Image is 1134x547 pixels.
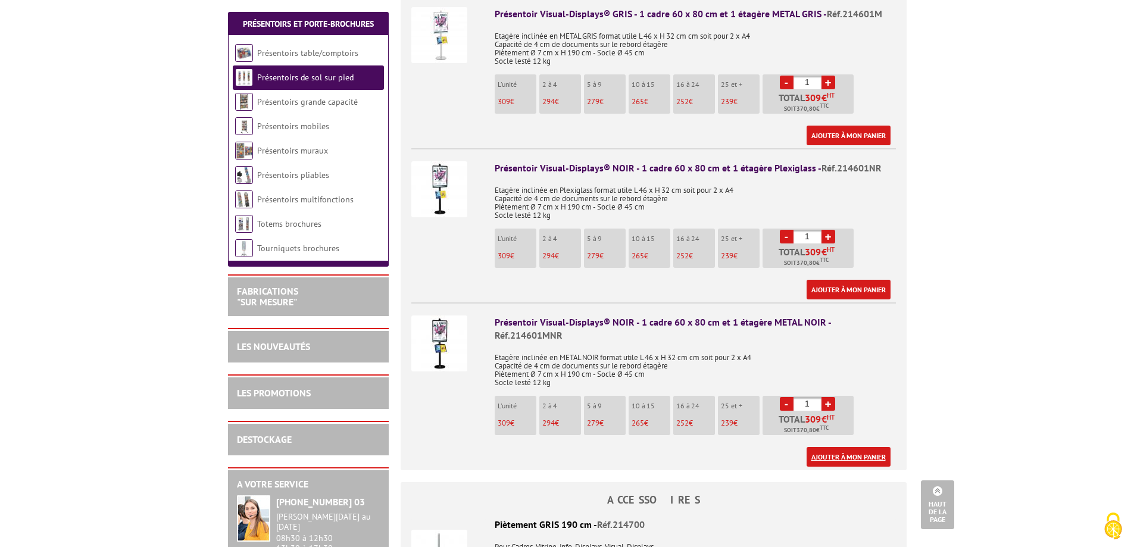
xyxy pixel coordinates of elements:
span: 294 [542,418,555,428]
a: Ajouter à mon panier [807,447,891,467]
p: Etagère inclinée en Plexiglass format utile L 46 x H 32 cm soit pour 2 x A4 Capacité de 4 cm de d... [495,178,896,220]
a: LES PROMOTIONS [237,387,311,399]
img: Présentoirs muraux [235,142,253,160]
p: € [498,252,536,260]
a: - [780,397,794,411]
div: Présentoir Visual-Displays® GRIS - 1 cadre 60 x 80 cm et 1 étagère METAL GRIS - [495,7,896,21]
p: 2 à 4 [542,80,581,89]
p: € [676,252,715,260]
a: Présentoirs pliables [257,170,329,180]
span: 309 [805,247,821,257]
p: 5 à 9 [587,80,626,89]
span: Soit € [784,258,829,268]
h4: ACCESSOIRES [401,494,907,506]
a: Présentoirs muraux [257,145,328,156]
span: € [821,247,827,257]
a: Haut de la page [921,480,954,529]
sup: HT [827,245,835,254]
span: 370,80 [796,258,816,268]
div: Présentoir Visual-Displays® NOIR - 1 cadre 60 x 80 cm et 1 étagère Plexiglass - [495,161,896,175]
span: 239 [721,418,733,428]
p: 2 à 4 [542,402,581,410]
p: Etagère inclinée en METAL GRIS format utile L 46 x H 32 cm cm soit pour 2 x A4 Capacité de 4 cm d... [495,24,896,65]
p: € [676,98,715,106]
span: 279 [587,418,599,428]
p: € [542,98,581,106]
sup: HT [827,91,835,99]
p: 25 et + [721,402,760,410]
p: € [632,98,670,106]
p: 10 à 15 [632,402,670,410]
p: Total [766,414,854,435]
a: + [821,397,835,411]
span: 265 [632,418,644,428]
p: L'unité [498,402,536,410]
p: L'unité [498,235,536,243]
span: Réf.214700 [597,518,645,530]
img: Présentoirs grande capacité [235,93,253,111]
sup: TTC [820,102,829,109]
a: Présentoirs multifonctions [257,194,354,205]
a: Totems brochures [257,218,321,229]
img: Présentoirs mobiles [235,117,253,135]
p: € [587,98,626,106]
span: 294 [542,251,555,261]
a: + [821,76,835,89]
p: 5 à 9 [587,235,626,243]
span: Soit € [784,104,829,114]
p: € [498,419,536,427]
p: € [587,419,626,427]
a: FABRICATIONS"Sur Mesure" [237,285,298,308]
span: 265 [632,96,644,107]
img: Présentoir Visual-Displays® GRIS - 1 cadre 60 x 80 cm et 1 étagère METAL GRIS [411,7,467,63]
span: 370,80 [796,104,816,114]
span: 294 [542,96,555,107]
p: 10 à 15 [632,235,670,243]
p: 2 à 4 [542,235,581,243]
span: 252 [676,96,689,107]
span: 309 [498,418,510,428]
span: € [821,93,827,102]
span: 370,80 [796,426,816,435]
a: Présentoirs grande capacité [257,96,358,107]
p: € [721,98,760,106]
span: 309 [805,414,821,424]
strong: [PHONE_NUMBER] 03 [276,496,365,508]
span: Réf.214601M [827,8,882,20]
p: L'unité [498,80,536,89]
p: € [632,252,670,260]
img: Tourniquets brochures [235,239,253,257]
a: Présentoirs table/comptoirs [257,48,358,58]
a: Tourniquets brochures [257,243,339,254]
p: € [721,252,760,260]
sup: HT [827,413,835,421]
a: Présentoirs de sol sur pied [257,72,354,83]
p: € [587,252,626,260]
a: - [780,230,794,243]
img: Présentoirs multifonctions [235,190,253,208]
span: 279 [587,251,599,261]
p: 5 à 9 [587,402,626,410]
div: Présentoir Visual-Displays® NOIR - 1 cadre 60 x 80 cm et 1 étagère METAL NOIR - [495,315,896,343]
p: € [542,252,581,260]
a: Présentoirs et Porte-brochures [243,18,374,29]
a: DESTOCKAGE [237,433,292,445]
p: 16 à 24 [676,402,715,410]
h2: A votre service [237,479,380,490]
img: Présentoir Visual-Displays® NOIR - 1 cadre 60 x 80 cm et 1 étagère METAL NOIR [411,315,467,371]
p: 16 à 24 [676,235,715,243]
a: Présentoirs mobiles [257,121,329,132]
img: widget-service.jpg [237,495,270,542]
sup: TTC [820,257,829,263]
button: Cookies (fenêtre modale) [1092,507,1134,547]
p: 16 à 24 [676,80,715,89]
span: 309 [498,251,510,261]
a: - [780,76,794,89]
a: LES NOUVEAUTÉS [237,340,310,352]
span: Réf.214601NR [821,162,882,174]
span: 239 [721,96,733,107]
span: 252 [676,418,689,428]
p: € [542,419,581,427]
img: Présentoir Visual-Displays® NOIR - 1 cadre 60 x 80 cm et 1 étagère Plexiglass [411,161,467,217]
span: 265 [632,251,644,261]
